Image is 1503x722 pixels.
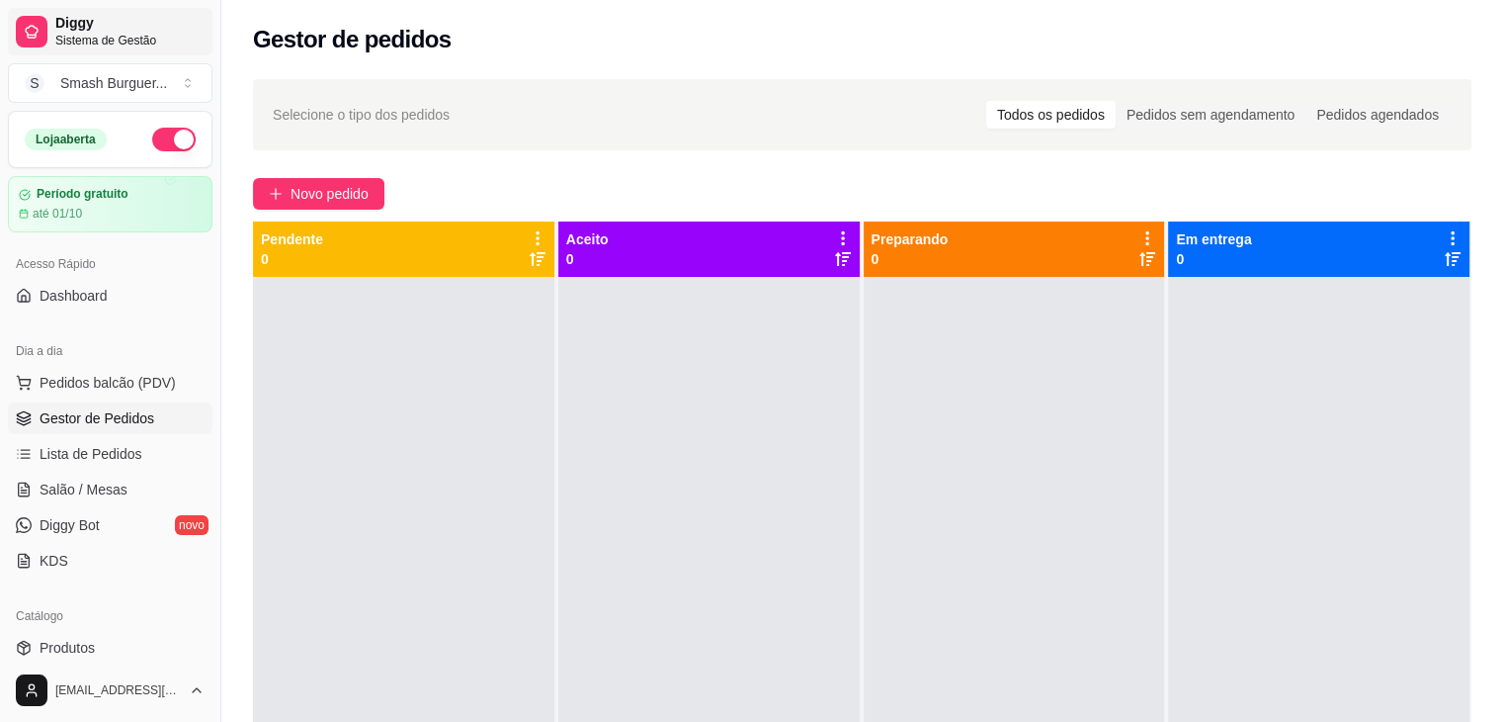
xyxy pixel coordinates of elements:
a: DiggySistema de Gestão [8,8,212,55]
span: Gestor de Pedidos [40,408,154,428]
div: Todos os pedidos [986,101,1116,129]
a: Período gratuitoaté 01/10 [8,176,212,232]
div: Pedidos sem agendamento [1116,101,1305,129]
span: Novo pedido [291,183,369,205]
button: Select a team [8,63,212,103]
div: Smash Burguer ... [60,73,167,93]
span: S [25,73,44,93]
article: até 01/10 [33,206,82,222]
p: Em entrega [1176,229,1251,249]
p: Aceito [566,229,609,249]
span: Lista de Pedidos [40,444,142,464]
span: KDS [40,551,68,571]
a: Gestor de Pedidos [8,403,212,434]
span: Salão / Mesas [40,480,127,499]
span: plus [269,187,283,201]
p: 0 [1176,249,1251,269]
div: Catálogo [8,600,212,632]
a: Lista de Pedidos [8,438,212,470]
span: Sistema de Gestão [55,33,205,48]
span: [EMAIL_ADDRESS][DOMAIN_NAME] [55,682,181,698]
span: Produtos [40,638,95,658]
div: Pedidos agendados [1305,101,1450,129]
p: 0 [566,249,609,269]
p: 0 [872,249,949,269]
span: Selecione o tipo dos pedidos [273,104,450,126]
span: Diggy [55,15,205,33]
article: Período gratuito [37,187,128,202]
a: KDS [8,545,212,577]
div: Dia a dia [8,335,212,367]
p: 0 [261,249,323,269]
button: Pedidos balcão (PDV) [8,367,212,399]
h2: Gestor de pedidos [253,24,452,55]
a: Diggy Botnovo [8,509,212,541]
a: Produtos [8,632,212,664]
a: Salão / Mesas [8,474,212,505]
span: Dashboard [40,286,108,306]
button: Novo pedido [253,178,384,210]
p: Preparando [872,229,949,249]
button: Alterar Status [152,128,196,151]
a: Dashboard [8,280,212,312]
span: Diggy Bot [40,515,100,535]
div: Loja aberta [25,129,107,150]
p: Pendente [261,229,323,249]
button: [EMAIL_ADDRESS][DOMAIN_NAME] [8,667,212,714]
span: Pedidos balcão (PDV) [40,373,176,393]
div: Acesso Rápido [8,248,212,280]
